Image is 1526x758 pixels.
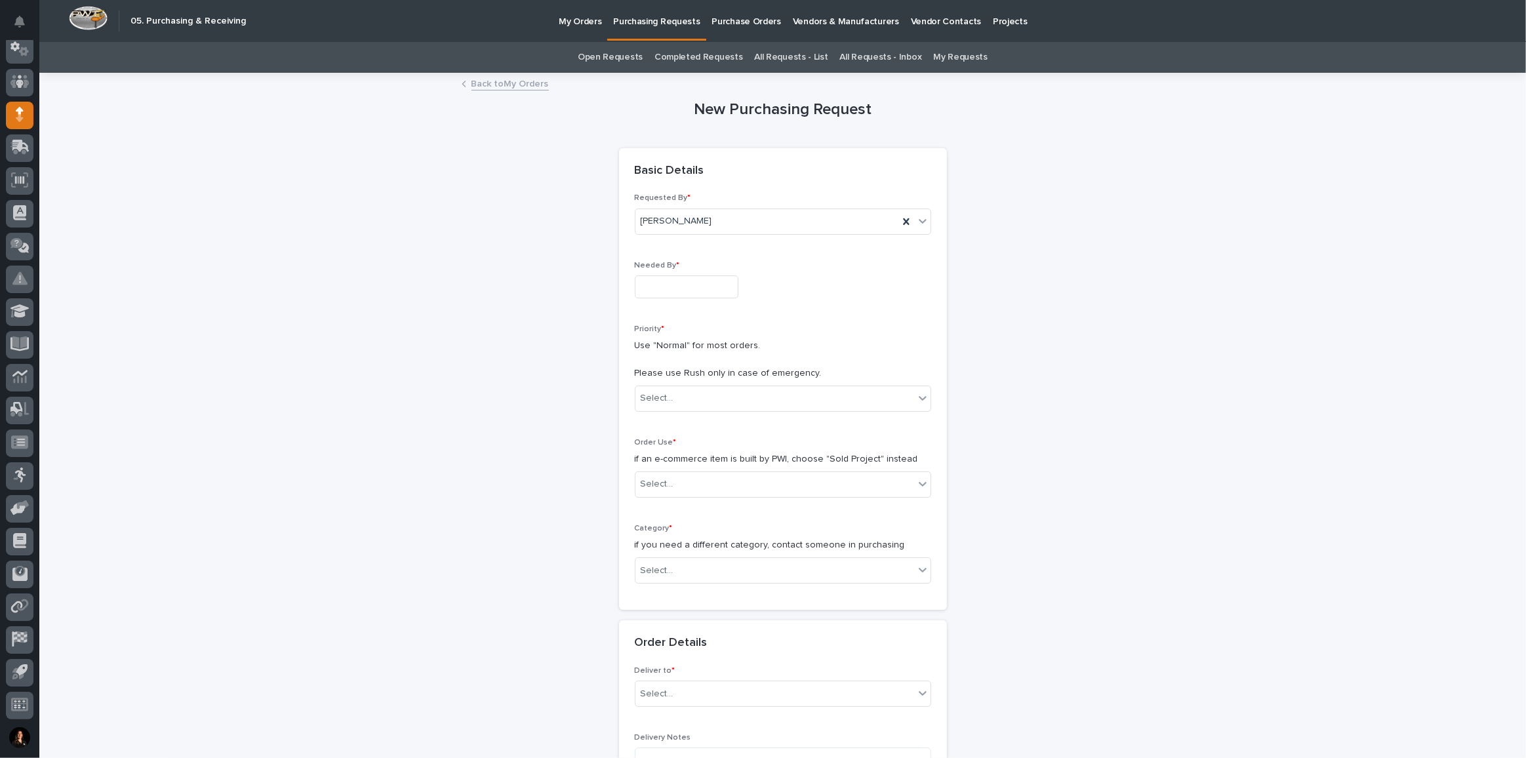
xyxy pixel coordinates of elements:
[635,636,708,650] h2: Order Details
[635,525,673,532] span: Category
[635,325,665,333] span: Priority
[635,538,931,552] p: if you need a different category, contact someone in purchasing
[472,75,549,90] a: Back toMy Orders
[654,42,742,73] a: Completed Requests
[635,667,675,675] span: Deliver to
[933,42,988,73] a: My Requests
[641,477,673,491] div: Select...
[635,339,931,380] p: Use "Normal" for most orders. Please use Rush only in case of emergency.
[635,194,691,202] span: Requested By
[16,16,33,37] div: Notifications
[6,8,33,35] button: Notifications
[69,6,108,30] img: Workspace Logo
[840,42,922,73] a: All Requests - Inbox
[6,724,33,751] button: users-avatar
[635,164,704,178] h2: Basic Details
[641,564,673,578] div: Select...
[641,214,712,228] span: [PERSON_NAME]
[641,687,673,701] div: Select...
[635,439,677,447] span: Order Use
[635,262,680,269] span: Needed By
[131,16,246,27] h2: 05. Purchasing & Receiving
[619,100,947,119] h1: New Purchasing Request
[641,391,673,405] div: Select...
[635,734,691,742] span: Delivery Notes
[635,452,931,466] p: if an e-commerce item is built by PWI, choose "Sold Project" instead
[578,42,643,73] a: Open Requests
[754,42,828,73] a: All Requests - List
